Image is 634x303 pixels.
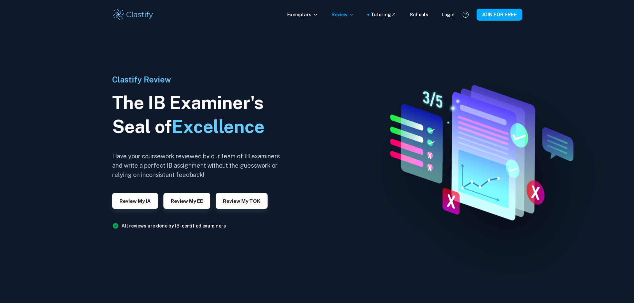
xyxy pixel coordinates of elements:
button: Review my IA [112,193,158,209]
button: JOIN FOR FREE [477,9,522,21]
button: Help and Feedback [460,9,471,20]
img: IA Review hero [372,79,583,224]
h6: Clastify Review [112,74,285,85]
img: Clastify logo [112,8,154,21]
a: All reviews are done by IB-certified examiners [121,223,226,228]
p: Review [331,11,354,18]
button: Review my EE [163,193,210,209]
p: Exemplars [287,11,318,18]
button: Review my TOK [216,193,268,209]
h6: Have your coursework reviewed by our team of IB examiners and write a perfect IB assignment witho... [112,152,285,180]
span: Excellence [172,116,265,137]
a: Schools [410,11,428,18]
a: Login [442,11,455,18]
a: Tutoring [371,11,396,18]
h1: The IB Examiner's Seal of [112,91,285,139]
